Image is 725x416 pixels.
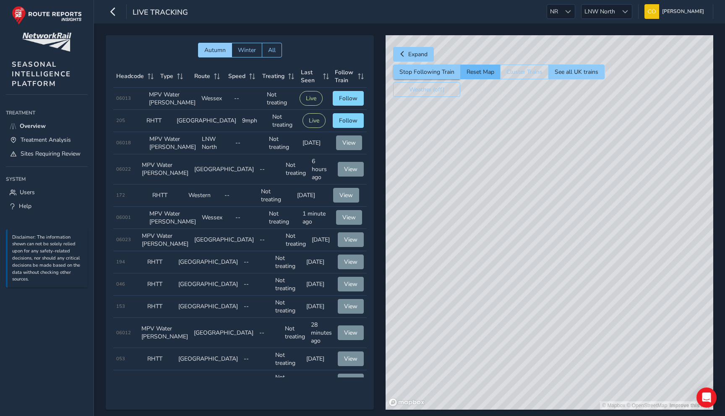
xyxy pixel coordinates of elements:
[662,4,704,19] span: [PERSON_NAME]
[393,82,460,97] button: Weather (off)
[116,72,144,80] span: Headcode
[393,65,460,79] button: Stop Following Train
[338,162,364,177] button: View
[232,207,266,229] td: --
[146,88,198,110] td: MPV Water [PERSON_NAME]
[257,154,283,185] td: --
[336,135,362,150] button: View
[338,325,364,340] button: View
[269,110,300,132] td: Not treating
[294,185,330,207] td: [DATE]
[500,65,548,79] button: Cluster Trains
[116,214,131,221] span: 06001
[303,273,334,296] td: [DATE]
[339,117,357,125] span: Follow
[342,139,356,147] span: View
[149,185,185,207] td: RHTT
[199,132,232,154] td: LNW North
[133,7,188,19] span: Live Tracking
[116,95,131,101] span: 06013
[116,166,131,172] span: 06022
[20,122,46,130] span: Overview
[338,277,364,291] button: View
[175,348,241,370] td: [GEOGRAPHIC_DATA]
[241,251,272,273] td: --
[232,132,266,154] td: --
[264,88,297,110] td: Not treating
[160,72,173,80] span: Type
[257,229,283,251] td: --
[333,113,364,128] button: Follow
[266,132,300,154] td: Not treating
[116,192,125,198] span: 172
[6,133,88,147] a: Treatment Analysis
[460,65,500,79] button: Reset Map
[222,185,258,207] td: --
[175,370,241,393] td: [GEOGRAPHIC_DATA]
[258,185,294,207] td: Not treating
[6,199,88,213] a: Help
[309,154,335,185] td: 6 hours ago
[256,318,282,348] td: --
[344,329,357,337] span: View
[12,234,83,283] p: Disclaimer: The information shown can not be solely relied upon for any safety-related decisions,...
[335,68,355,84] span: Follow Train
[204,46,226,54] span: Autumn
[547,5,561,18] span: NR
[333,188,359,203] button: View
[408,50,428,58] span: Expand
[268,46,276,54] span: All
[338,374,364,388] button: View
[21,150,81,158] span: Sites Requiring Review
[116,117,125,124] span: 205
[175,273,241,296] td: [GEOGRAPHIC_DATA]
[300,91,323,106] button: Live
[144,370,175,393] td: RHTT
[146,207,199,229] td: MPV Water [PERSON_NAME]
[283,229,309,251] td: Not treating
[262,72,284,80] span: Treating
[116,259,125,265] span: 194
[21,136,71,144] span: Treatment Analysis
[138,318,191,348] td: MPV Water [PERSON_NAME]
[339,191,353,199] span: View
[185,185,222,207] td: Western
[116,140,131,146] span: 06018
[22,33,71,52] img: customer logo
[338,255,364,269] button: View
[338,232,364,247] button: View
[146,132,199,154] td: MPV Water [PERSON_NAME]
[336,210,362,225] button: View
[199,207,232,229] td: Wessex
[303,370,334,393] td: [DATE]
[344,236,357,244] span: View
[344,302,357,310] span: View
[344,280,357,288] span: View
[266,207,300,229] td: Not treating
[339,94,357,102] span: Follow
[174,110,239,132] td: [GEOGRAPHIC_DATA]
[644,4,707,19] button: [PERSON_NAME]
[191,318,256,348] td: [GEOGRAPHIC_DATA]
[144,348,175,370] td: RHTT
[6,119,88,133] a: Overview
[272,251,303,273] td: Not treating
[175,296,241,318] td: [GEOGRAPHIC_DATA]
[282,318,308,348] td: Not treating
[116,356,125,362] span: 053
[283,154,309,185] td: Not treating
[303,113,326,128] button: Live
[338,351,364,366] button: View
[548,65,605,79] button: See all UK trains
[194,72,210,80] span: Route
[6,107,88,119] div: Treatment
[582,5,618,18] span: LNW North
[303,251,334,273] td: [DATE]
[241,273,272,296] td: --
[198,43,232,57] button: Autumn
[272,273,303,296] td: Not treating
[333,91,364,106] button: Follow
[241,296,272,318] td: --
[344,258,357,266] span: View
[6,173,88,185] div: System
